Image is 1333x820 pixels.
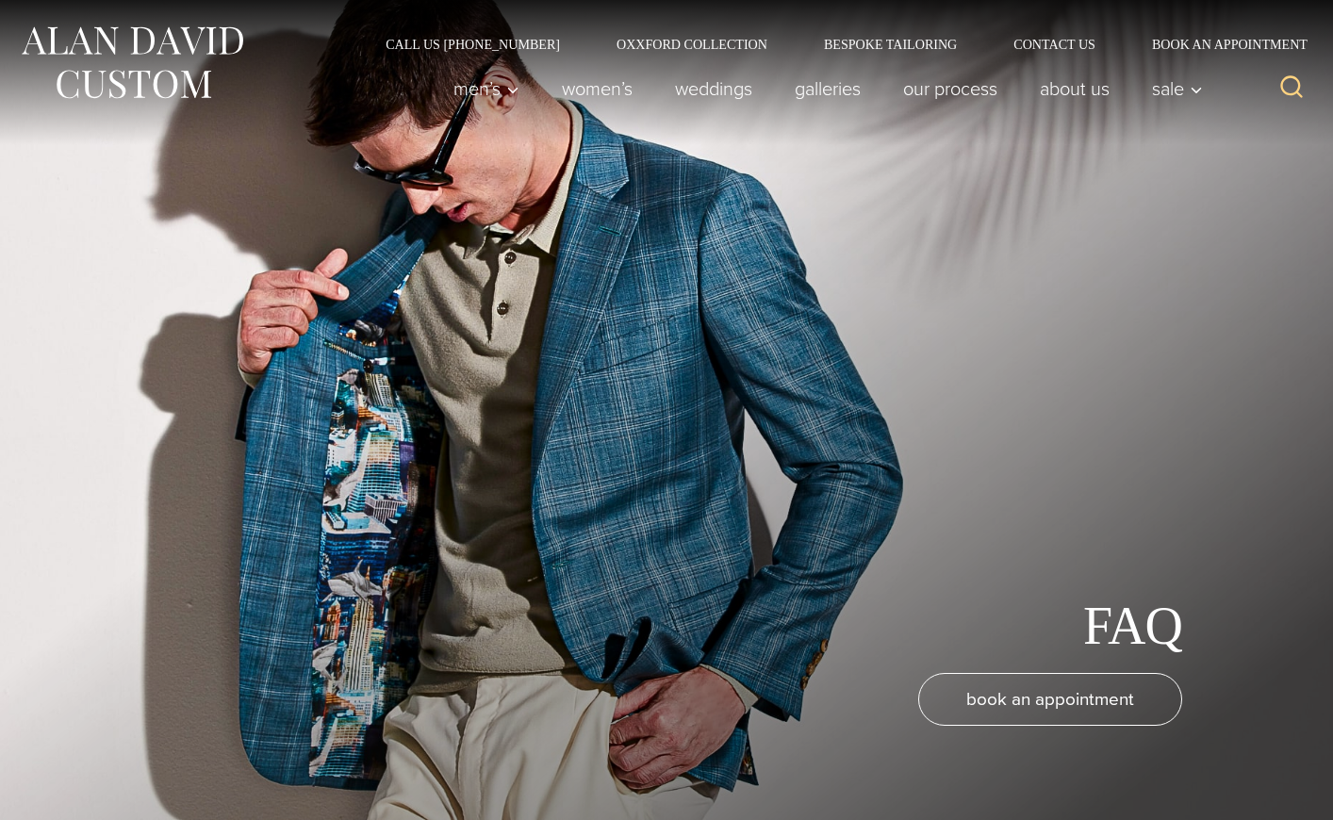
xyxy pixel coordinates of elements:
a: book an appointment [918,673,1182,726]
a: Galleries [774,70,882,107]
span: book an appointment [966,685,1134,713]
a: Call Us [PHONE_NUMBER] [357,38,588,51]
a: Our Process [882,70,1019,107]
a: Women’s [541,70,654,107]
span: Men’s [453,79,519,98]
a: Book an Appointment [1124,38,1314,51]
img: Alan David Custom [19,21,245,105]
h1: FAQ [1083,595,1182,658]
a: Contact Us [985,38,1124,51]
a: weddings [654,70,774,107]
button: View Search Form [1269,66,1314,111]
nav: Secondary Navigation [357,38,1314,51]
nav: Primary Navigation [433,70,1213,107]
a: Bespoke Tailoring [796,38,985,51]
span: Sale [1152,79,1203,98]
a: About Us [1019,70,1131,107]
a: Oxxford Collection [588,38,796,51]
